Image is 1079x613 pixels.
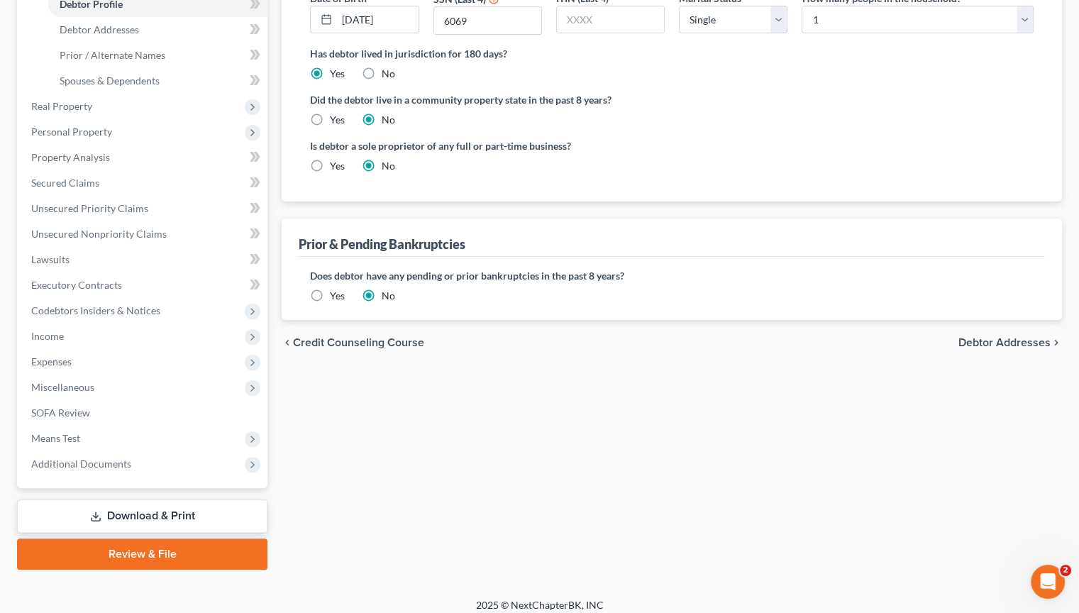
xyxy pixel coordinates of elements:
a: Debtor Addresses [48,17,267,43]
span: Unsecured Priority Claims [31,202,148,214]
a: SOFA Review [20,400,267,426]
span: Income [31,330,64,342]
a: Download & Print [17,499,267,533]
a: Lawsuits [20,247,267,272]
label: No [382,289,395,303]
a: Review & File [17,539,267,570]
span: Debtor Addresses [958,337,1051,348]
span: Debtor Addresses [60,23,139,35]
i: chevron_right [1051,337,1062,348]
span: Lawsuits [31,253,70,265]
span: Credit Counseling Course [293,337,424,348]
span: Secured Claims [31,177,99,189]
span: Prior / Alternate Names [60,49,165,61]
a: Prior / Alternate Names [48,43,267,68]
a: Spouses & Dependents [48,68,267,94]
button: Debtor Addresses chevron_right [958,337,1062,348]
a: Property Analysis [20,145,267,170]
iframe: Intercom live chat [1031,565,1065,599]
span: Executory Contracts [31,279,122,291]
label: Did the debtor live in a community property state in the past 8 years? [310,92,1034,107]
span: Unsecured Nonpriority Claims [31,228,167,240]
button: chevron_left Credit Counseling Course [282,337,424,348]
a: Unsecured Priority Claims [20,196,267,221]
label: Yes [330,159,345,173]
span: Expenses [31,355,72,368]
span: Additional Documents [31,458,131,470]
span: Codebtors Insiders & Notices [31,304,160,316]
a: Secured Claims [20,170,267,196]
label: Does debtor have any pending or prior bankruptcies in the past 8 years? [310,268,1034,283]
label: No [382,113,395,127]
input: MM/DD/YYYY [337,6,418,33]
a: Unsecured Nonpriority Claims [20,221,267,247]
label: Yes [330,113,345,127]
span: Real Property [31,100,92,112]
i: chevron_left [282,337,293,348]
span: Personal Property [31,126,112,138]
span: Spouses & Dependents [60,74,160,87]
input: XXXX [557,6,664,33]
span: Miscellaneous [31,381,94,393]
span: Means Test [31,432,80,444]
div: Prior & Pending Bankruptcies [299,236,465,253]
label: Yes [330,67,345,81]
span: 2 [1060,565,1071,576]
span: SOFA Review [31,407,90,419]
label: Has debtor lived in jurisdiction for 180 days? [310,46,1034,61]
input: XXXX [434,7,541,34]
a: Executory Contracts [20,272,267,298]
label: Is debtor a sole proprietor of any full or part-time business? [310,138,665,153]
label: Yes [330,289,345,303]
label: No [382,67,395,81]
label: No [382,159,395,173]
span: Property Analysis [31,151,110,163]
